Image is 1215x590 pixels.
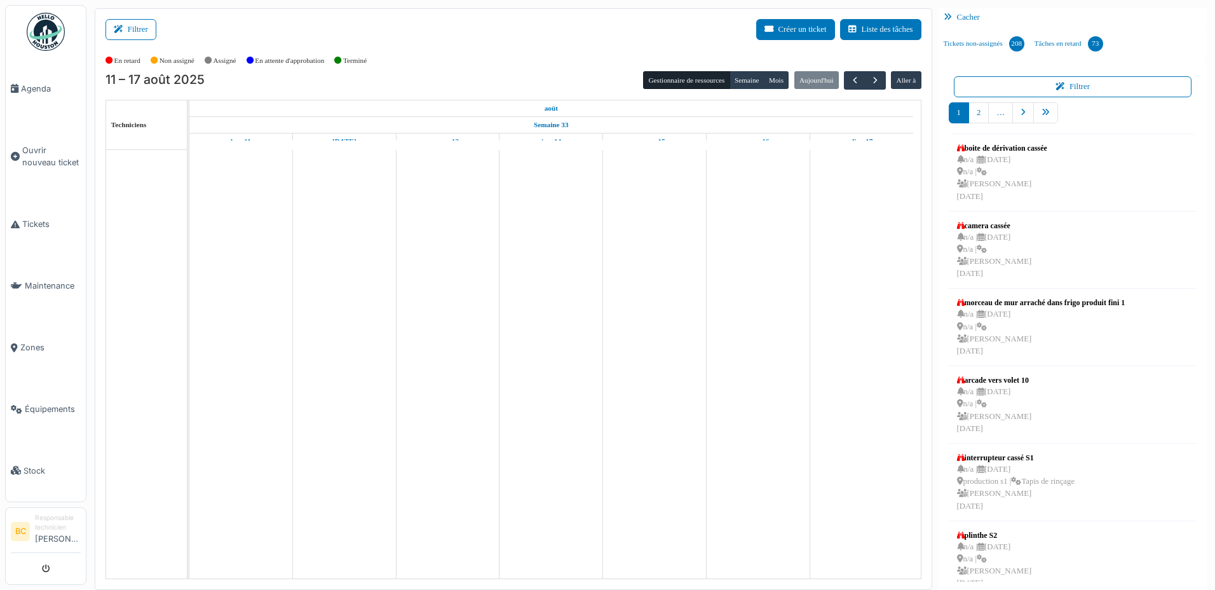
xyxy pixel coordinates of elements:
[1029,27,1108,61] a: Tâches en retard
[957,452,1075,463] div: interrupteur cassé S1
[255,55,324,66] label: En attente d'approbation
[730,71,764,89] button: Semaine
[939,27,1029,61] a: Tickets non-assignés
[538,134,564,149] a: 14 août 2025
[957,231,1032,280] div: n/a | [DATE] n/a | [PERSON_NAME] [DATE]
[6,58,86,120] a: Agenda
[227,134,254,149] a: 11 août 2025
[11,513,81,553] a: BC Responsable technicien[PERSON_NAME]
[11,522,30,541] li: BC
[957,154,1047,203] div: n/a | [DATE] n/a | [PERSON_NAME] [DATE]
[6,255,86,317] a: Maintenance
[6,120,86,193] a: Ouvrir nouveau ticket
[764,71,789,89] button: Mois
[6,193,86,255] a: Tickets
[957,308,1125,357] div: n/a | [DATE] n/a | [PERSON_NAME] [DATE]
[949,102,969,123] a: 1
[24,465,81,477] span: Stock
[25,280,81,292] span: Maintenance
[343,55,367,66] label: Terminé
[6,378,86,440] a: Équipements
[844,71,865,90] button: Précédent
[214,55,236,66] label: Assigné
[22,144,81,168] span: Ouvrir nouveau ticket
[957,374,1032,386] div: arcade vers volet 10
[643,71,730,89] button: Gestionnaire de ressources
[105,19,156,40] button: Filtrer
[954,76,1192,97] button: Filtrer
[954,449,1078,516] a: interrupteur cassé S1 n/a |[DATE] production s1 |Tapis de rinçage [PERSON_NAME][DATE]
[114,55,140,66] label: En retard
[957,297,1125,308] div: morceau de mur arraché dans frigo produit fini 1
[949,102,1197,134] nav: pager
[954,294,1129,360] a: morceau de mur arraché dans frigo produit fini 1 n/a |[DATE] n/a | [PERSON_NAME][DATE]
[27,13,65,51] img: Badge_color-CXgf-gQk.svg
[865,71,886,90] button: Suivant
[743,134,773,149] a: 16 août 2025
[35,513,81,550] li: [PERSON_NAME]
[433,134,462,149] a: 13 août 2025
[105,72,205,88] h2: 11 – 17 août 2025
[21,83,81,95] span: Agenda
[329,134,360,149] a: 12 août 2025
[954,217,1035,284] a: camera cassée n/a |[DATE] n/a | [PERSON_NAME][DATE]
[160,55,194,66] label: Non assigné
[957,541,1032,590] div: n/a | [DATE] n/a | [PERSON_NAME] [DATE]
[531,117,571,133] a: Semaine 33
[541,100,561,116] a: 11 août 2025
[1009,36,1024,51] div: 208
[957,220,1032,231] div: camera cassée
[20,341,81,353] span: Zones
[22,218,81,230] span: Tickets
[641,134,669,149] a: 15 août 2025
[6,440,86,502] a: Stock
[35,513,81,533] div: Responsable technicien
[954,371,1035,438] a: arcade vers volet 10 n/a |[DATE] n/a | [PERSON_NAME][DATE]
[25,403,81,415] span: Équipements
[968,102,989,123] a: 2
[111,121,147,128] span: Techniciens
[756,19,835,40] button: Créer un ticket
[954,139,1050,206] a: boite de dérivation cassée n/a |[DATE] n/a | [PERSON_NAME][DATE]
[1088,36,1103,51] div: 73
[957,463,1075,512] div: n/a | [DATE] production s1 | Tapis de rinçage [PERSON_NAME] [DATE]
[957,142,1047,154] div: boite de dérivation cassée
[939,8,1207,27] div: Cacher
[957,386,1032,435] div: n/a | [DATE] n/a | [PERSON_NAME] [DATE]
[6,317,86,378] a: Zones
[847,134,876,149] a: 17 août 2025
[840,19,921,40] button: Liste des tâches
[957,530,1032,541] div: plinthe S2
[988,102,1013,123] a: …
[891,71,921,89] button: Aller à
[794,71,839,89] button: Aujourd'hui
